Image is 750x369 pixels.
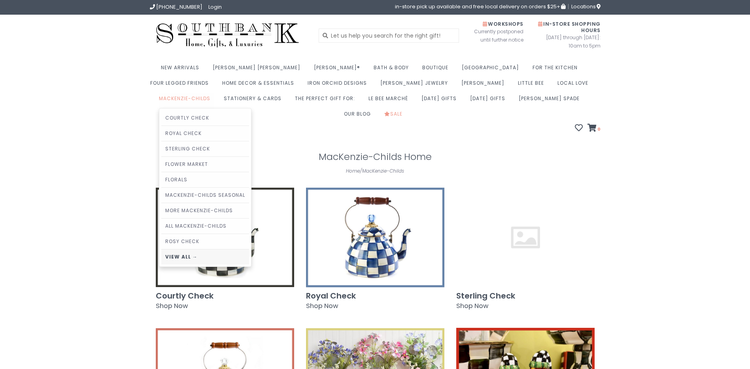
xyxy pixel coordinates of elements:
[161,188,249,203] a: MacKenzie-Childs Seasonal
[538,21,601,34] span: In-Store Shopping Hours
[533,62,582,78] a: For the Kitchen
[150,167,601,175] div: /
[362,167,404,174] a: MacKenzie-Childs
[150,21,306,50] img: Southbank Gift Company -- Home, Gifts, and Luxuries
[150,78,213,93] a: Four Legged Friends
[571,3,601,10] span: Locations
[161,172,249,187] a: Florals
[306,187,444,287] img: Royal Check
[150,3,202,11] a: [PHONE_NUMBER]
[588,125,601,133] a: 0
[483,21,523,27] span: Workshops
[535,33,601,50] span: [DATE] through [DATE]: 10am to 5pm
[161,110,249,126] a: Courtly Check
[156,301,188,310] span: Shop Now
[456,301,488,310] span: Shop Now
[422,62,452,78] a: Boutique
[314,62,364,78] a: [PERSON_NAME]®
[161,203,249,218] a: More MacKenzie-Childs
[161,249,249,264] a: View all →
[374,62,413,78] a: Bath & Body
[456,291,595,300] h3: Sterling Check
[557,78,592,93] a: Local Love
[461,78,508,93] a: [PERSON_NAME]
[159,93,214,108] a: MacKenzie-Childs
[161,62,203,78] a: New Arrivals
[156,187,294,316] a: Courtly Check Shop Now
[368,93,412,108] a: Le Bee Marché
[421,93,461,108] a: [DATE] Gifts
[208,3,222,11] a: Login
[319,29,459,43] input: Let us help you search for the right gift!
[464,27,523,44] span: Currently postponed until further notice
[156,291,294,300] h3: Courtly Check
[161,126,249,141] a: Royal Check
[380,78,452,93] a: [PERSON_NAME] Jewelry
[308,78,371,93] a: Iron Orchid Designs
[384,108,406,124] a: Sale
[597,126,601,132] span: 0
[150,152,601,162] h1: MacKenzie-Childs Home
[156,187,294,287] img: Courtly Check
[344,108,375,124] a: Our Blog
[306,291,444,300] h3: Royal Check
[224,93,285,108] a: Stationery & Cards
[456,187,595,316] a: Sterling Check Shop Now
[161,157,249,172] a: Flower Market
[395,4,565,9] span: in-store pick up available and free local delivery on orders $25+
[568,4,601,9] a: Locations
[213,62,304,78] a: [PERSON_NAME] [PERSON_NAME]
[295,93,359,108] a: The perfect gift for:
[456,187,595,287] img: Sterling Check
[306,301,338,310] span: Shop Now
[519,93,584,108] a: [PERSON_NAME] Spade
[161,234,249,249] a: Rosy Check
[306,187,444,316] a: Royal Check Shop Now
[222,78,298,93] a: Home Decor & Essentials
[161,219,249,234] a: All MacKenzie-Childs
[518,78,548,93] a: Little Bee
[470,93,509,108] a: [DATE] Gifts
[346,167,360,174] a: Home
[156,3,202,11] span: [PHONE_NUMBER]
[462,62,523,78] a: [GEOGRAPHIC_DATA]
[161,141,249,156] a: Sterling Check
